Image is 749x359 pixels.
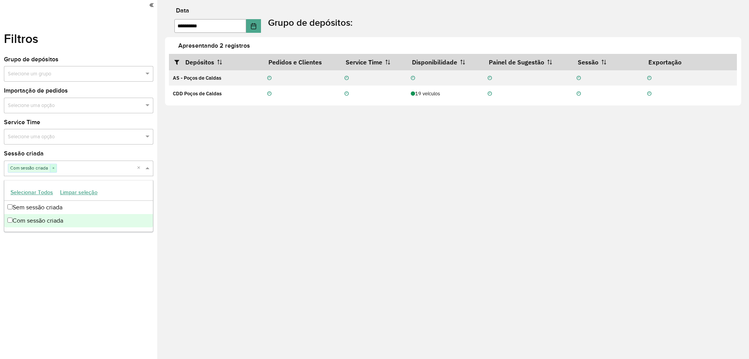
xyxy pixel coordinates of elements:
[488,76,492,81] i: Não realizada
[484,54,573,70] th: Painel de Sugestão
[407,54,484,70] th: Disponibilidade
[268,16,353,30] label: Grupo de depósitos:
[340,54,406,70] th: Service Time
[4,118,40,127] label: Service Time
[169,54,263,70] th: Depósitos
[4,55,59,64] label: Grupo de depósitos
[573,54,643,70] th: Sessão
[4,214,153,227] div: Com sessão criada
[411,90,479,97] div: 19 veículos
[267,91,272,96] i: Não realizada
[267,76,272,81] i: Não realizada
[577,91,581,96] i: Não realizada
[344,76,349,81] i: Não realizada
[263,54,340,70] th: Pedidos e Clientes
[246,19,261,33] button: Choose Date
[173,75,221,81] strong: AS - Poços de Caldas
[4,149,44,158] label: Sessão criada
[643,54,737,70] th: Exportação
[57,186,101,198] button: Limpar seleção
[4,180,153,232] ng-dropdown-panel: Options list
[411,76,415,81] i: Não realizada
[174,59,185,65] i: Abrir/fechar filtros
[173,90,222,97] strong: CDD Poços de Caldas
[344,91,349,96] i: Não realizada
[50,164,57,172] span: ×
[7,186,57,198] button: Selecionar Todos
[577,76,581,81] i: Não realizada
[8,164,50,172] span: Com sessão criada
[647,91,651,96] i: Não realizada
[4,86,68,95] label: Importação de pedidos
[647,76,651,81] i: Não realizada
[4,29,38,48] label: Filtros
[488,91,492,96] i: Não realizada
[137,164,144,172] span: Clear all
[4,201,153,214] div: Sem sessão criada
[176,6,189,15] label: Data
